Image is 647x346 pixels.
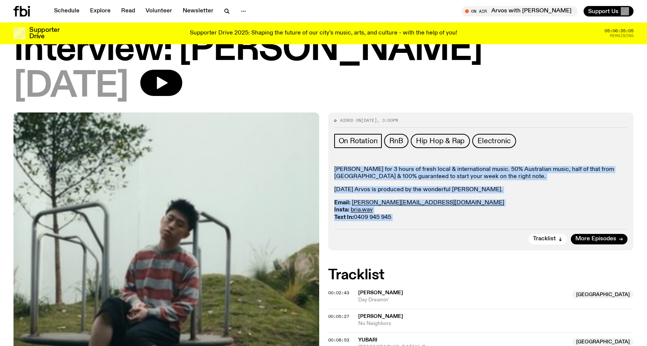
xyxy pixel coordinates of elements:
[416,137,465,145] span: Hip Hop & Rap
[339,137,378,145] span: On Rotation
[389,137,403,145] span: RnB
[572,338,633,346] span: [GEOGRAPHIC_DATA]
[334,134,382,148] a: On Rotation
[117,6,140,16] a: Read
[528,234,567,244] button: Tracklist
[334,200,350,206] strong: Email:
[605,29,633,33] span: 05:06:35:05
[141,6,177,16] a: Volunteer
[358,314,403,319] span: [PERSON_NAME]
[334,199,628,221] p: 0409 945 945
[358,297,568,304] span: Day Dreamin'
[334,214,354,220] strong: Text In:
[358,320,634,327] span: No Neighbors
[334,186,628,193] p: [DATE] Arvos is produced by the wonderful [PERSON_NAME].
[29,27,59,40] h3: Supporter Drive
[178,6,218,16] a: Newsletter
[340,117,361,123] span: Aired on
[411,134,470,148] a: Hip Hop & Rap
[533,236,556,242] span: Tracklist
[610,34,633,38] span: Remaining
[358,290,403,295] span: [PERSON_NAME]
[351,207,373,213] a: bria.wav
[190,30,457,37] p: Supporter Drive 2025: Shaping the future of our city’s music, arts, and culture - with the help o...
[588,8,618,15] span: Support Us
[328,338,349,342] button: 00:08:53
[571,234,627,244] a: More Episodes
[575,236,616,242] span: More Episodes
[328,268,634,282] h2: Tracklist
[328,291,349,295] button: 00:02:43
[584,6,633,16] button: Support Us
[14,70,128,103] span: [DATE]
[328,290,349,296] span: 00:02:43
[358,337,377,343] span: yubari
[328,313,349,319] span: 00:05:27
[328,337,349,343] span: 00:08:53
[377,117,398,123] span: , 3:00pm
[50,6,84,16] a: Schedule
[361,117,377,123] span: [DATE]
[352,200,504,206] a: [PERSON_NAME][EMAIL_ADDRESS][DOMAIN_NAME]
[461,6,578,16] button: On AirArvos with [PERSON_NAME]
[572,291,633,298] span: [GEOGRAPHIC_DATA]
[334,166,628,180] p: [PERSON_NAME] for 3 hours of fresh local & international music. ​50% Australian music, half of th...
[384,134,408,148] a: RnB
[477,137,511,145] span: Electronic
[472,134,516,148] a: Electronic
[334,207,349,213] strong: Insta:
[328,315,349,319] button: 00:05:27
[86,6,115,16] a: Explore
